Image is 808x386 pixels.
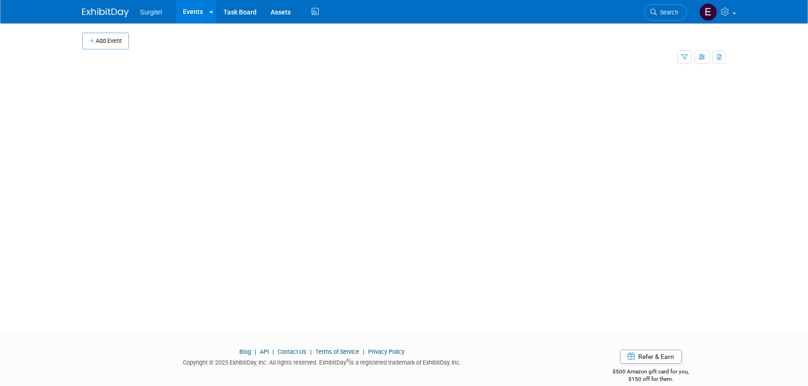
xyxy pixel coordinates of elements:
[361,348,367,355] span: |
[252,348,258,355] span: |
[308,348,314,355] span: |
[270,348,276,355] span: |
[346,358,349,363] sup: ®
[644,4,687,21] a: Search
[576,362,726,383] div: $500 Amazon gift card for you,
[239,348,251,355] a: Blog
[278,348,306,355] a: Contact Us
[576,375,726,383] div: $150 off for them.
[82,8,129,17] img: ExhibitDay
[315,348,359,355] a: Terms of Service
[82,33,129,49] button: Add Event
[82,356,562,367] div: Copyright © 2025 ExhibitDay, Inc. All rights reserved. ExhibitDay is a registered trademark of Ex...
[699,3,717,21] img: Event Coordinator
[260,348,269,355] a: API
[657,9,678,16] span: Search
[368,348,404,355] a: Privacy Policy
[620,350,682,364] a: Refer & Earn
[140,8,162,16] span: Surgitel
